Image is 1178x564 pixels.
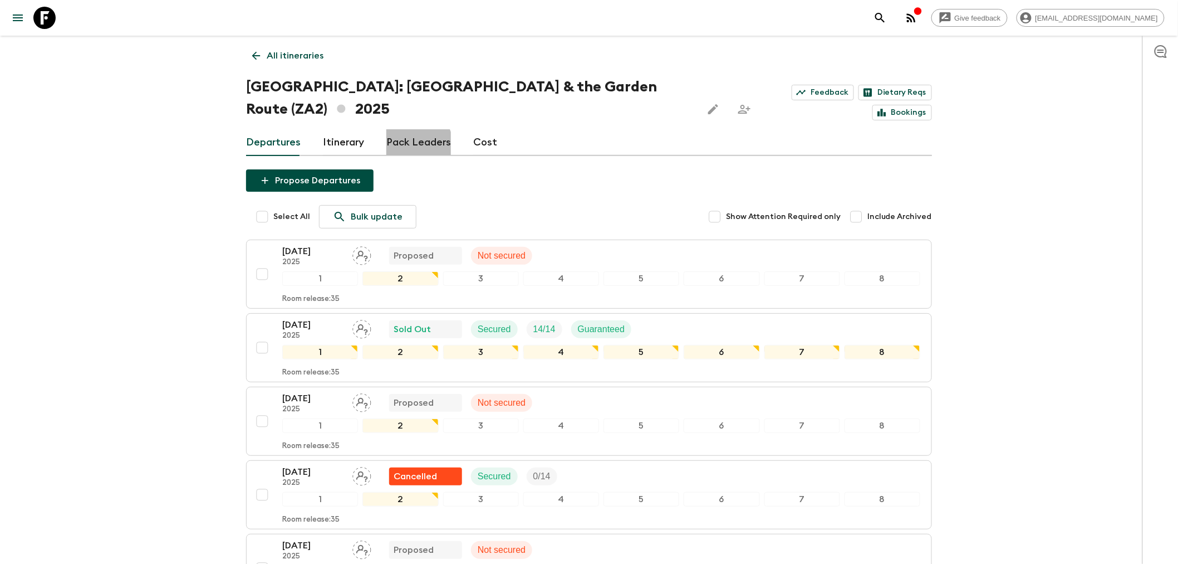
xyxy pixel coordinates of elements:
[523,492,599,507] div: 4
[352,250,371,259] span: Assign pack leader
[282,368,340,377] p: Room release: 35
[386,129,451,156] a: Pack Leaders
[282,492,358,507] div: 1
[352,323,371,332] span: Assign pack leader
[282,442,340,451] p: Room release: 35
[845,492,920,507] div: 8
[246,45,330,67] a: All itineraries
[7,7,29,29] button: menu
[523,345,599,359] div: 4
[267,49,323,62] p: All itineraries
[527,320,562,338] div: Trip Fill
[764,345,840,359] div: 7
[351,210,403,223] p: Bulk update
[352,470,371,479] span: Assign pack leader
[246,169,374,192] button: Propose Departures
[246,129,301,156] a: Departures
[282,405,343,414] p: 2025
[533,470,551,483] p: 0 / 14
[523,271,599,286] div: 4
[282,516,340,524] p: Room release: 35
[931,9,1008,27] a: Give feedback
[246,460,932,529] button: [DATE]2025Assign pack leaderFlash Pack cancellationSecuredTrip Fill12345678Room release:35
[443,345,519,359] div: 3
[389,468,462,485] div: Flash Pack cancellation
[578,323,625,336] p: Guaranteed
[273,211,310,222] span: Select All
[246,76,693,120] h1: [GEOGRAPHIC_DATA]: [GEOGRAPHIC_DATA] & the Garden Route (ZA2) 2025
[443,419,519,433] div: 3
[764,271,840,286] div: 7
[246,387,932,456] button: [DATE]2025Assign pack leaderProposedNot secured12345678Room release:35
[471,394,532,412] div: Not secured
[733,98,755,120] span: Share this itinerary
[282,465,343,479] p: [DATE]
[362,345,438,359] div: 2
[282,258,343,267] p: 2025
[858,85,932,100] a: Dietary Reqs
[603,419,679,433] div: 5
[533,323,556,336] p: 14 / 14
[867,211,932,222] span: Include Archived
[603,271,679,286] div: 5
[764,419,840,433] div: 7
[394,249,434,262] p: Proposed
[764,492,840,507] div: 7
[702,98,724,120] button: Edit this itinerary
[443,271,519,286] div: 3
[394,543,434,557] p: Proposed
[282,295,340,304] p: Room release: 35
[352,397,371,406] span: Assign pack leader
[471,541,532,559] div: Not secured
[478,396,526,410] p: Not secured
[394,396,434,410] p: Proposed
[471,468,518,485] div: Secured
[282,345,358,359] div: 1
[362,271,438,286] div: 2
[684,492,759,507] div: 6
[523,419,599,433] div: 4
[478,323,511,336] p: Secured
[792,85,854,100] a: Feedback
[282,419,358,433] div: 1
[473,129,497,156] a: Cost
[1017,9,1165,27] div: [EMAIL_ADDRESS][DOMAIN_NAME]
[684,345,759,359] div: 6
[869,7,891,29] button: search adventures
[282,539,343,552] p: [DATE]
[845,345,920,359] div: 8
[1029,14,1164,22] span: [EMAIL_ADDRESS][DOMAIN_NAME]
[362,419,438,433] div: 2
[443,492,519,507] div: 3
[845,419,920,433] div: 8
[872,105,932,120] a: Bookings
[319,205,416,228] a: Bulk update
[282,392,343,405] p: [DATE]
[478,543,526,557] p: Not secured
[394,470,437,483] p: Cancelled
[246,313,932,382] button: [DATE]2025Assign pack leaderSold OutSecuredTrip FillGuaranteed12345678Room release:35
[282,318,343,332] p: [DATE]
[471,320,518,338] div: Secured
[603,345,679,359] div: 5
[726,211,841,222] span: Show Attention Required only
[246,240,932,309] button: [DATE]2025Assign pack leaderProposedNot secured12345678Room release:35
[362,492,438,507] div: 2
[684,271,759,286] div: 6
[684,419,759,433] div: 6
[471,247,532,265] div: Not secured
[323,129,364,156] a: Itinerary
[282,271,358,286] div: 1
[282,332,343,341] p: 2025
[352,544,371,553] span: Assign pack leader
[282,245,343,258] p: [DATE]
[527,468,557,485] div: Trip Fill
[845,271,920,286] div: 8
[478,470,511,483] p: Secured
[394,323,431,336] p: Sold Out
[478,249,526,262] p: Not secured
[949,14,1007,22] span: Give feedback
[282,479,343,488] p: 2025
[282,552,343,561] p: 2025
[603,492,679,507] div: 5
